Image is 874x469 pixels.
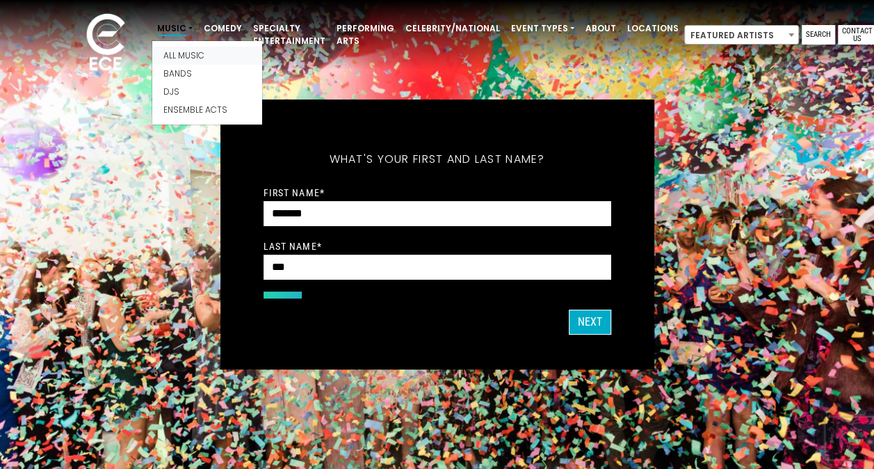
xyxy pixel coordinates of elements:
span: Featured Artists [685,26,798,45]
a: Locations [622,17,684,40]
label: First Name [264,186,325,199]
a: All Music [152,47,262,65]
a: Music [152,17,198,40]
a: Bands [152,65,262,83]
a: Event Types [505,17,580,40]
a: Ensemble Acts [152,101,262,119]
a: Specialty Entertainment [248,17,331,53]
a: Comedy [198,17,248,40]
button: NEXT [569,310,611,335]
a: Celebrity/National [400,17,505,40]
span: Featured Artists [684,25,799,45]
a: Djs [152,83,262,101]
img: ece_new_logo_whitev2-1.png [71,10,140,77]
a: About [580,17,622,40]
a: Performing Arts [331,17,400,53]
a: Search [802,25,835,45]
label: Last Name [264,240,322,253]
h5: What's your first and last name? [264,134,611,184]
